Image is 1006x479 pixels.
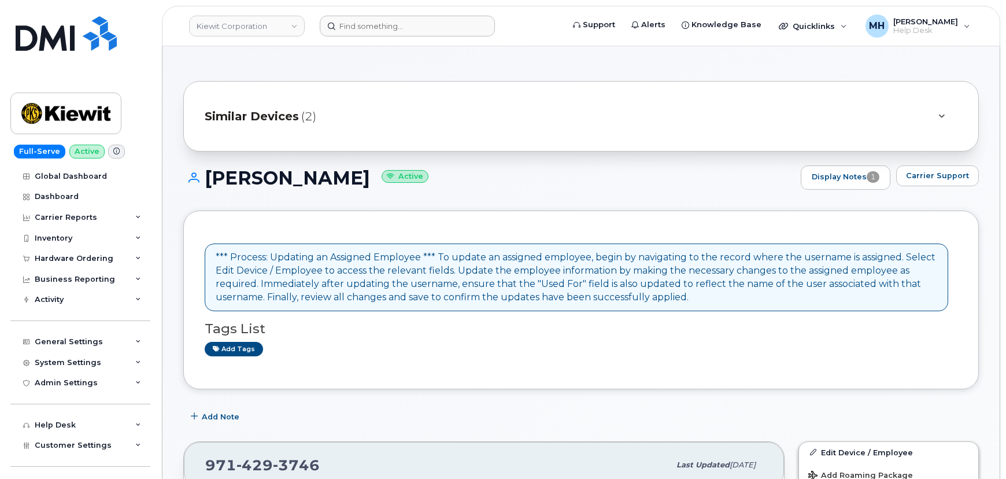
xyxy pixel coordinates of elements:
a: Add tags [205,342,263,356]
h1: [PERSON_NAME] [183,168,795,188]
iframe: Messenger Launcher [956,429,997,470]
small: Active [382,170,428,183]
span: (2) [301,108,316,125]
span: 1 [867,171,879,183]
button: Add Note [183,407,249,428]
h3: Tags List [205,322,957,336]
button: Carrier Support [896,165,979,186]
div: *** Process: Updating an Assigned Employee *** To update an assigned employee, begin by navigatin... [216,251,937,304]
span: Last updated [676,460,730,469]
span: Add Note [202,411,239,422]
span: Similar Devices [205,108,299,125]
span: Carrier Support [906,170,969,181]
span: 971 [205,456,320,474]
span: [DATE] [730,460,756,469]
span: 3746 [273,456,320,474]
span: 429 [236,456,273,474]
a: Display Notes1 [801,165,890,190]
a: Edit Device / Employee [799,442,978,463]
